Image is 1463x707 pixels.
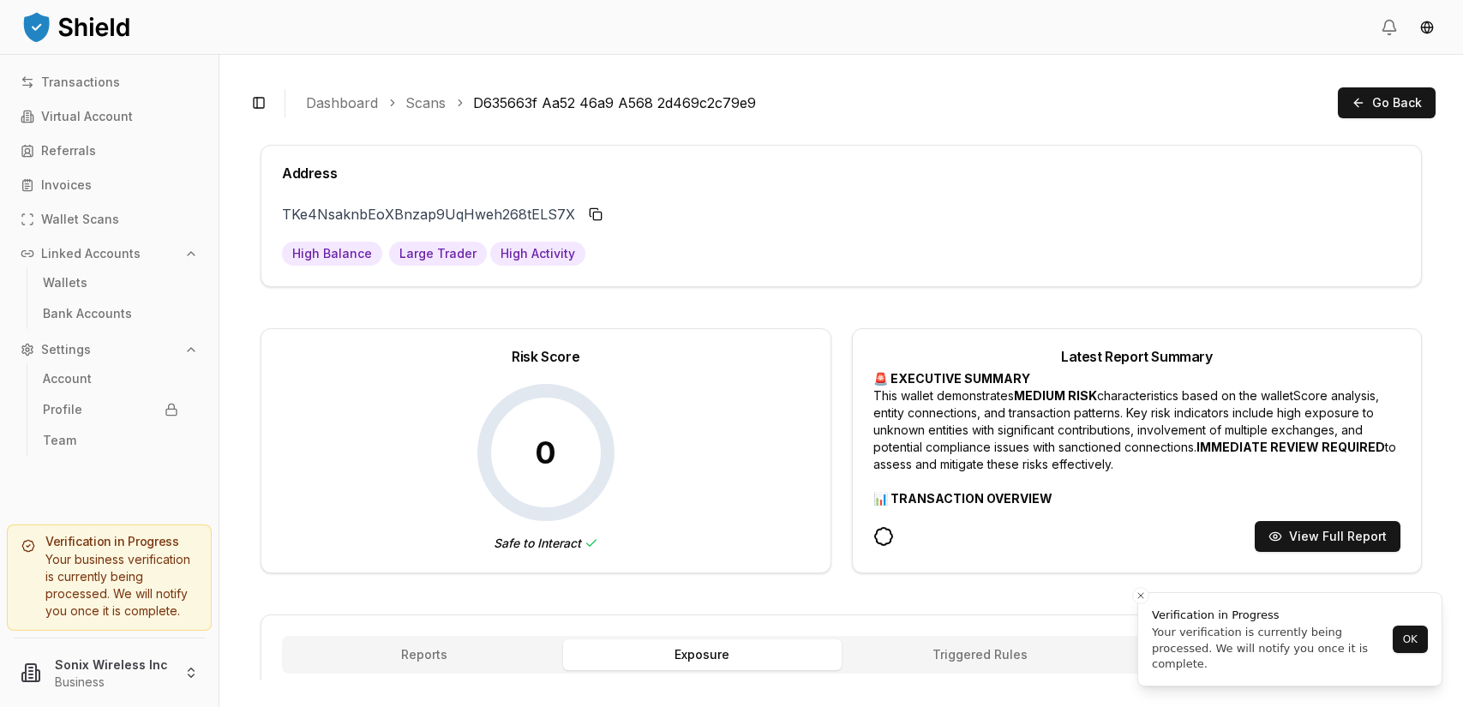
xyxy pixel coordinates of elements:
[43,277,87,289] p: Wallets
[873,526,894,547] svg: [DATE]T21:23:58.467Z
[41,213,119,225] p: Wallet Scans
[873,371,1030,386] strong: 🚨 EXECUTIVE SUMMARY
[41,344,91,356] p: Settings
[1338,87,1436,118] button: Go Back
[405,93,446,113] a: Scans
[563,639,841,670] button: Exposure
[873,491,1052,506] strong: 📊 TRANSACTION OVERVIEW
[1132,587,1149,604] button: Close toast
[14,69,205,96] a: Transactions
[36,300,185,327] a: Bank Accounts
[41,248,141,260] p: Linked Accounts
[43,308,132,320] p: Bank Accounts
[14,336,205,363] button: Settings
[490,242,585,266] span: Over 100 transactions in the last 6 months
[1152,625,1388,672] div: Your verification is currently being processed. We will notify you once it is complete.
[21,551,197,620] div: Your business verification is currently being processed. We will notify you once it is complete.
[1393,626,1428,653] button: OK
[306,93,1324,113] nav: breadcrumb
[473,93,756,113] a: D635663f Aa52 46a9 A568 2d469c2c79e9
[41,145,96,157] p: Referrals
[43,434,76,446] p: Team
[873,350,1401,363] div: Latest Report Summary
[389,242,487,266] span: Have made large transactions over $10k
[41,111,133,123] p: Virtual Account
[1152,607,1388,624] div: Verification in Progress
[932,646,1028,663] span: Triggered Rules
[14,171,205,199] a: Invoices
[1014,388,1097,403] strong: MEDIUM RISK
[43,404,82,416] p: Profile
[285,639,563,670] button: Reports
[36,396,185,423] a: Profile
[282,350,810,363] div: Risk Score
[1196,440,1385,454] strong: IMMEDIATE REVIEW REQUIRED
[14,137,205,165] a: Referrals
[7,645,212,700] button: Sonix Wireless IncBusiness
[1372,94,1422,111] span: Go Back
[55,674,171,691] p: Business
[282,242,382,266] span: Total assets over $10k
[21,9,132,44] img: ShieldPay Logo
[582,201,609,228] button: Copy to clipboard
[14,240,205,267] button: Linked Accounts
[36,427,185,454] a: Team
[14,103,205,130] a: Virtual Account
[43,373,92,385] p: Account
[1255,521,1400,552] button: View Full Report
[282,166,1400,180] div: Address
[7,524,212,631] a: Verification in ProgressYour business verification is currently being processed. We will notify y...
[1119,639,1397,670] button: Graph
[36,269,185,297] a: Wallets
[41,179,92,191] p: Invoices
[494,535,598,552] span: Safe to Interact
[36,365,185,392] a: Account
[306,93,378,113] a: Dashboard
[21,536,197,548] h5: Verification in Progress
[282,204,575,225] p: TKe4NsaknbEoXBnzap9UqHweh268tELS7X
[41,76,120,88] p: Transactions
[14,206,205,233] a: Wallet Scans
[55,656,171,674] p: Sonix Wireless Inc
